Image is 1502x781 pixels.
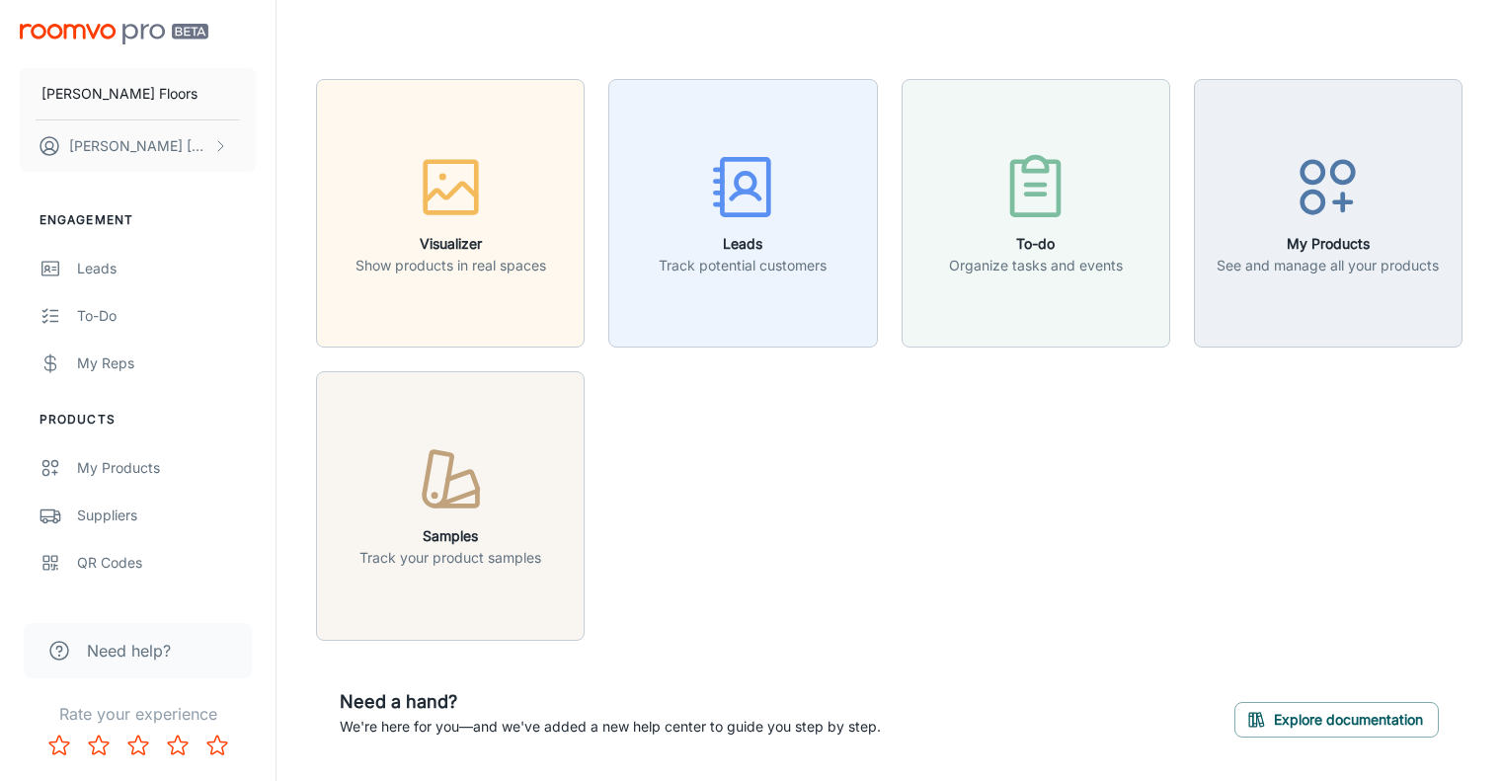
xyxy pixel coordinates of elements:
[77,457,256,479] div: My Products
[1234,708,1439,728] a: Explore documentation
[77,305,256,327] div: To-do
[949,233,1123,255] h6: To-do
[356,255,546,276] p: Show products in real spaces
[69,135,208,157] p: [PERSON_NAME] [PERSON_NAME]
[608,202,877,222] a: LeadsTrack potential customers
[77,258,256,279] div: Leads
[40,726,79,765] button: Rate 1 star
[659,233,827,255] h6: Leads
[87,639,171,663] span: Need help?
[16,702,260,726] p: Rate your experience
[659,255,827,276] p: Track potential customers
[158,726,198,765] button: Rate 4 star
[316,371,585,640] button: SamplesTrack your product samples
[902,79,1170,348] button: To-doOrganize tasks and events
[1217,255,1439,276] p: See and manage all your products
[1194,79,1462,348] button: My ProductsSee and manage all your products
[608,79,877,348] button: LeadsTrack potential customers
[1194,202,1462,222] a: My ProductsSee and manage all your products
[340,716,881,738] p: We're here for you—and we've added a new help center to guide you step by step.
[340,688,881,716] h6: Need a hand?
[77,552,256,574] div: QR Codes
[949,255,1123,276] p: Organize tasks and events
[20,120,256,172] button: [PERSON_NAME] [PERSON_NAME]
[316,495,585,514] a: SamplesTrack your product samples
[902,202,1170,222] a: To-doOrganize tasks and events
[79,726,119,765] button: Rate 2 star
[119,726,158,765] button: Rate 3 star
[77,352,256,374] div: My Reps
[316,79,585,348] button: VisualizerShow products in real spaces
[198,726,237,765] button: Rate 5 star
[359,547,541,569] p: Track your product samples
[1234,702,1439,738] button: Explore documentation
[1217,233,1439,255] h6: My Products
[20,68,256,119] button: [PERSON_NAME] Floors
[20,24,208,44] img: Roomvo PRO Beta
[356,233,546,255] h6: Visualizer
[77,505,256,526] div: Suppliers
[41,83,198,105] p: [PERSON_NAME] Floors
[359,525,541,547] h6: Samples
